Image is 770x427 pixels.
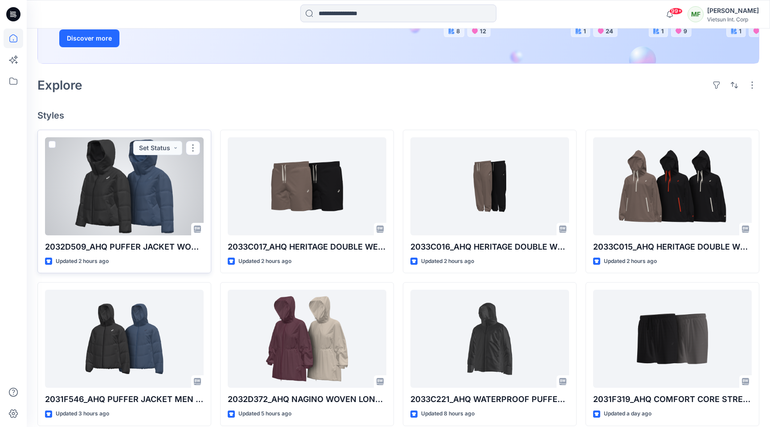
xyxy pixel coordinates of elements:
[410,393,569,406] p: 2033C221_AHQ WATERPROOF PUFFER JACEKT UNISEX WESTERN_AW26
[228,393,386,406] p: 2032D372_AHQ NAGINO WOVEN LONG JACKET WOMEN WESTERN_AW26
[593,393,752,406] p: 2031F319_AHQ COMFORT CORE STRETCH WOVEN 7IN SHORT MEN WESTERN_SMS_AW26
[228,137,386,235] a: 2033C017_AHQ HERITAGE DOUBLE WEAVE 7IN SHORT UNISEX WESTERN_AW26
[228,290,386,388] a: 2032D372_AHQ NAGINO WOVEN LONG JACKET WOMEN WESTERN_AW26
[421,409,475,419] p: Updated 8 hours ago
[593,241,752,253] p: 2033C015_AHQ HERITAGE DOUBLE WEAVE RELAXED ANORAK UNISEX WESTERN _AW26
[421,257,474,266] p: Updated 2 hours ago
[59,29,119,47] button: Discover more
[238,257,291,266] p: Updated 2 hours ago
[45,137,204,235] a: 2032D509_AHQ PUFFER JACKET WOMEN WESTERN_AW26
[593,290,752,388] a: 2031F319_AHQ COMFORT CORE STRETCH WOVEN 7IN SHORT MEN WESTERN_SMS_AW26
[228,241,386,253] p: 2033C017_AHQ HERITAGE DOUBLE WEAVE 7IN SHORT UNISEX WESTERN_AW26
[56,409,109,419] p: Updated 3 hours ago
[604,257,657,266] p: Updated 2 hours ago
[45,393,204,406] p: 2031F546_AHQ PUFFER JACKET MEN WESTERN _AW26
[669,8,683,15] span: 99+
[707,16,759,23] div: Vietsun Int. Corp
[604,409,651,419] p: Updated a day ago
[45,290,204,388] a: 2031F546_AHQ PUFFER JACKET MEN WESTERN _AW26
[37,110,759,121] h4: Styles
[593,137,752,235] a: 2033C015_AHQ HERITAGE DOUBLE WEAVE RELAXED ANORAK UNISEX WESTERN _AW26
[59,29,260,47] a: Discover more
[410,290,569,388] a: 2033C221_AHQ WATERPROOF PUFFER JACEKT UNISEX WESTERN_AW26
[238,409,291,419] p: Updated 5 hours ago
[410,137,569,235] a: 2033C016_AHQ HERITAGE DOUBLE WEAVE PANT UNISEX WESTERN_AW26
[56,257,109,266] p: Updated 2 hours ago
[410,241,569,253] p: 2033C016_AHQ HERITAGE DOUBLE WEAVE PANT UNISEX WESTERN_AW26
[707,5,759,16] div: [PERSON_NAME]
[37,78,82,92] h2: Explore
[688,6,704,22] div: MF
[45,241,204,253] p: 2032D509_AHQ PUFFER JACKET WOMEN WESTERN_AW26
